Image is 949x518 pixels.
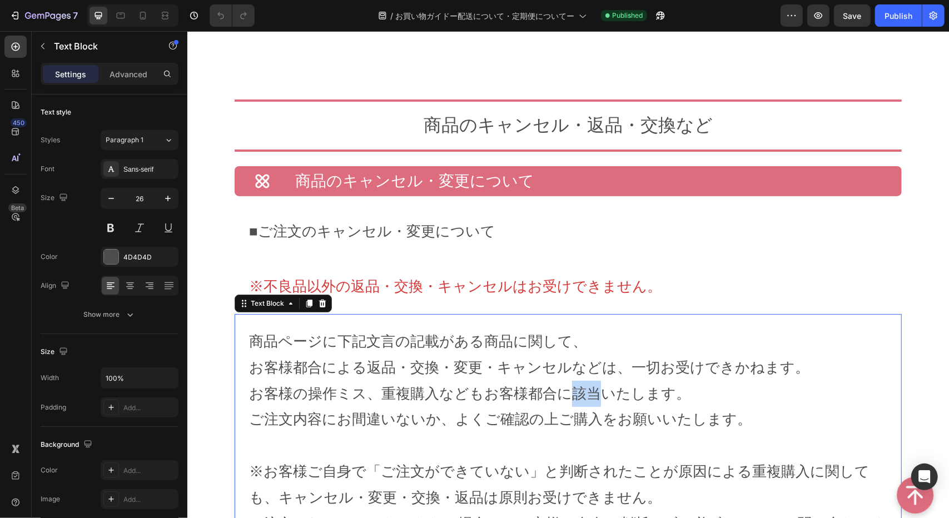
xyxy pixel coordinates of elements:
button: Paragraph 1 [101,130,178,150]
div: Undo/Redo [210,4,255,27]
p: お客様都合による返品・交換・変更・キャンセルなどは、一切お受けできかねます。 [62,323,700,350]
div: Styles [41,135,60,145]
div: Add... [123,466,176,476]
div: Beta [8,203,27,212]
div: Width [41,373,59,383]
p: Text Block [54,39,148,53]
div: Color [41,252,58,262]
div: Font [41,164,54,174]
span: Paragraph 1 [106,135,143,145]
div: Text style [41,107,71,117]
div: Image [41,494,60,504]
div: Publish [885,10,912,22]
p: Settings [55,68,86,80]
div: Size [41,345,70,360]
div: 450 [11,118,27,127]
div: Align [41,278,72,293]
div: Open Intercom Messenger [911,464,938,490]
div: Sans-serif [123,165,176,175]
button: Show more [41,305,178,325]
button: Publish [875,4,922,27]
div: Background [41,437,95,452]
div: Color [41,465,58,475]
div: Add... [123,495,176,505]
p: ※お客様ご自身で「ご注文ができていない」と判断されたことが原因による重複購入に関しても、キャンセル・変更・交換・返品は原則お受けできません。 [62,427,700,480]
div: Add... [123,403,176,413]
div: 4D4D4D [123,252,176,262]
iframe: Design area [187,31,949,518]
div: Size [41,191,70,206]
button: 7 [4,4,83,27]
div: Show more [84,309,136,320]
div: Padding [41,402,66,412]
span: / [390,10,393,22]
span: Published [612,11,643,21]
p: 7 [73,9,78,22]
span: お買い物ガイドー配送について・定期便についてー [395,10,574,22]
p: 商品ページに下記文言の記載がある商品に関して、 [62,297,700,323]
p: ご注文内容にお間違いないか、よくご確認の上ご購入をお願いいたします。 [62,375,700,401]
p: お客様の操作ミス、重複購入などもお客様都合に該当いたします。 [62,350,700,376]
p: Advanced [110,68,147,80]
input: Auto [101,368,178,388]
div: Text Block [61,267,99,277]
button: Save [834,4,871,27]
span: Save [843,11,862,21]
